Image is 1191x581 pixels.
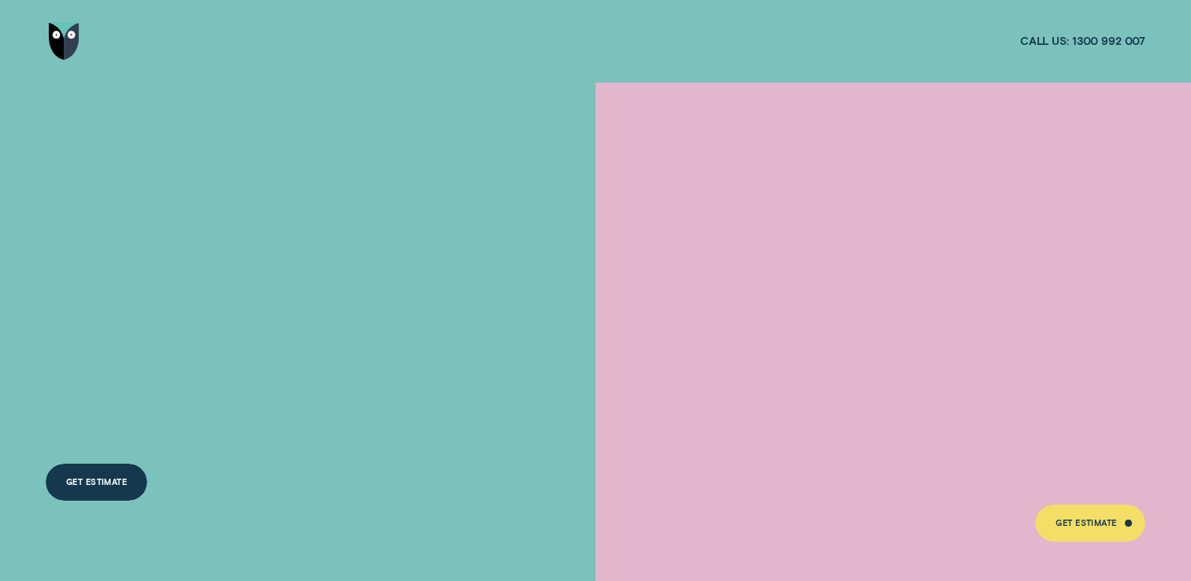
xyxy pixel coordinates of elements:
[1035,505,1145,542] a: Get Estimate
[46,191,404,364] h4: A LOAN THAT PUTS YOU IN CONTROL
[46,464,148,501] a: Get Estimate
[1020,34,1145,48] a: Call us:1300 992 007
[1020,34,1069,48] span: Call us:
[49,23,80,60] img: Wisr
[1072,34,1145,48] span: 1300 992 007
